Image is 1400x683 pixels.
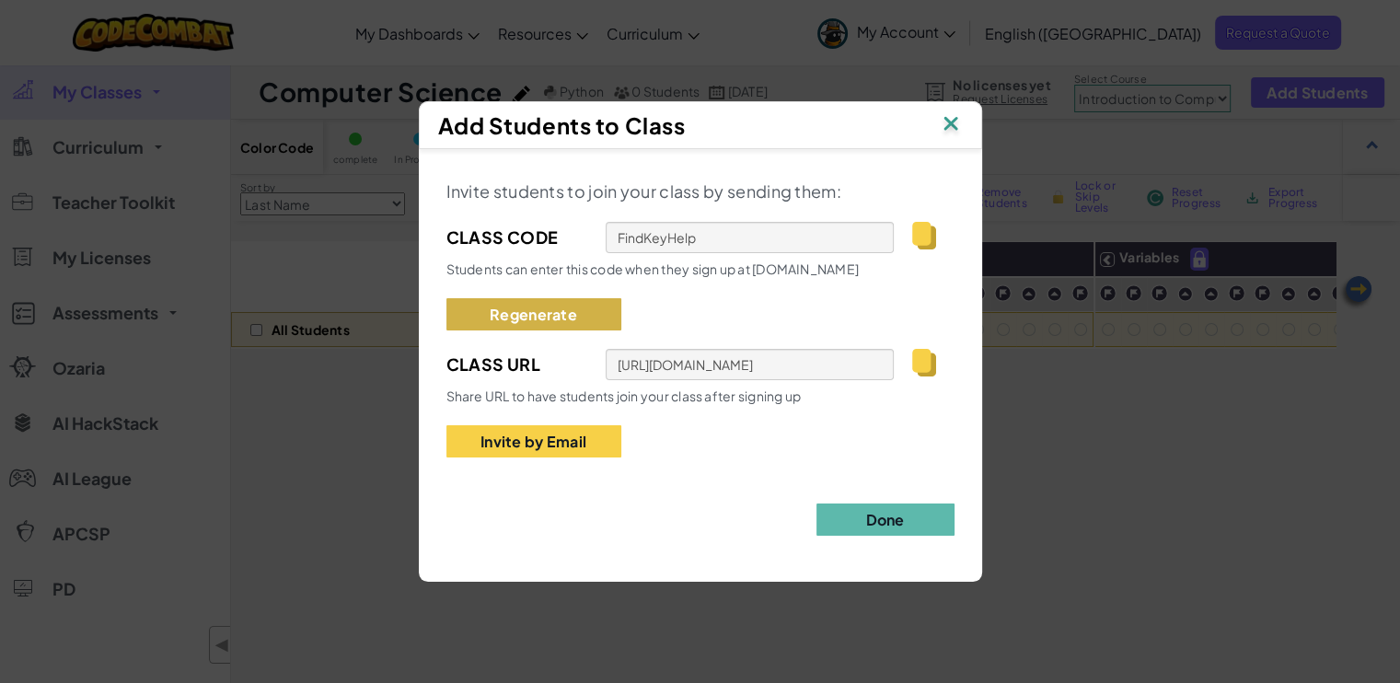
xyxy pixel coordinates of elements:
span: Invite students to join your class by sending them: [446,180,841,202]
button: Done [816,504,955,536]
button: Regenerate [446,298,621,330]
span: Class Url [446,351,587,378]
img: IconCopy.svg [912,222,935,249]
span: Add Students to Class [438,111,686,139]
button: Invite by Email [446,425,621,457]
span: Students can enter this code when they sign up at [DOMAIN_NAME] [446,260,860,277]
img: IconClose.svg [939,111,963,139]
span: Class Code [446,224,587,251]
span: Share URL to have students join your class after signing up [446,388,802,404]
img: IconCopy.svg [912,349,935,376]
